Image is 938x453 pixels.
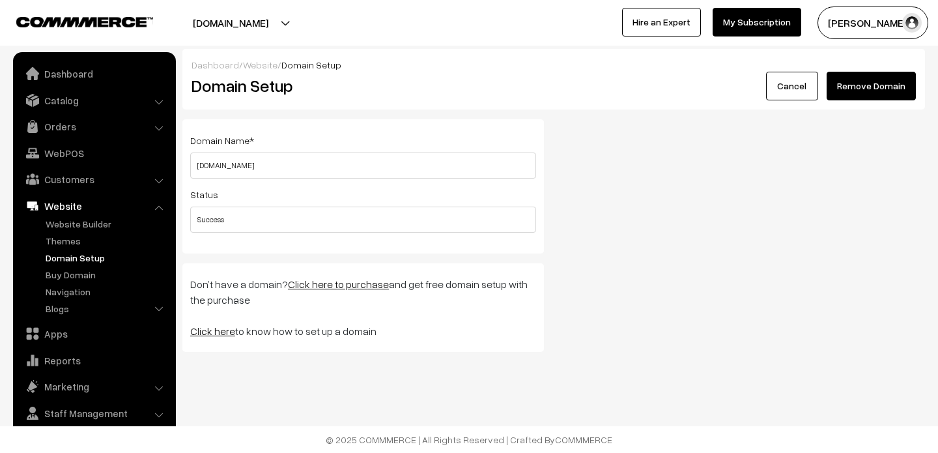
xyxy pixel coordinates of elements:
[190,153,536,179] input: eg. example.com
[555,434,612,445] a: COMMMERCE
[42,217,171,231] a: Website Builder
[16,194,171,218] a: Website
[16,13,130,29] a: COMMMERCE
[190,276,536,308] p: Don’t have a domain? and get free domain setup with the purchase
[16,62,171,85] a: Dashboard
[827,72,916,100] button: Remove Domain
[190,134,254,147] label: Domain Name
[16,141,171,165] a: WebPOS
[16,402,171,425] a: Staff Management
[817,7,928,39] button: [PERSON_NAME]
[16,168,171,191] a: Customers
[147,7,314,39] button: [DOMAIN_NAME]
[190,188,218,201] label: Status
[16,349,171,372] a: Reports
[42,251,171,265] a: Domain Setup
[192,76,668,96] h2: Domain Setup
[192,59,239,70] a: Dashboard
[42,302,171,315] a: Blogs
[42,234,171,248] a: Themes
[192,58,916,72] div: / /
[42,285,171,299] a: Navigation
[243,59,277,70] a: Website
[190,325,235,338] a: Click here
[16,89,171,112] a: Catalog
[281,59,341,70] span: Domain Setup
[16,322,171,345] a: Apps
[622,8,701,37] a: Hire an Expert
[190,323,536,339] p: to know how to set up a domain
[713,8,801,37] a: My Subscription
[42,268,171,282] a: Buy Domain
[16,375,171,398] a: Marketing
[16,17,153,27] img: COMMMERCE
[288,278,389,291] a: Click here to purchase
[16,115,171,138] a: Orders
[902,13,922,33] img: user
[766,72,818,100] a: Cancel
